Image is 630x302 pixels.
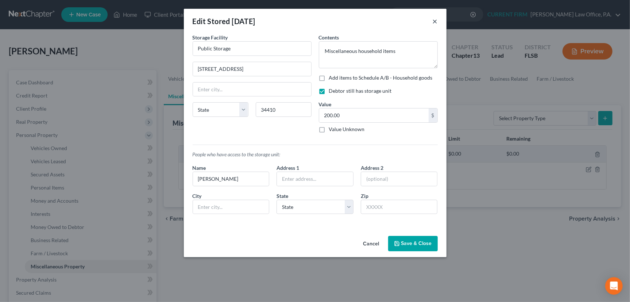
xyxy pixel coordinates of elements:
div: Edit Stored [DATE] [193,16,255,26]
input: Enter zip... [256,102,312,117]
p: People who have access to the storage unit: [193,151,438,158]
input: Enter city... [193,83,311,96]
input: XXXXX [361,200,438,214]
label: State [277,192,288,200]
input: Enter name... [193,172,269,186]
div: $ [429,108,437,122]
input: 0.00 [319,108,429,122]
label: Debtor still has storage unit [329,87,392,95]
input: Enter city... [193,200,269,214]
button: Cancel [357,237,385,251]
input: (optional) [361,172,437,186]
span: Contents [319,34,339,41]
label: City [193,192,202,200]
label: Value Unknown [329,126,365,133]
button: × [433,17,438,26]
input: Enter address... [277,172,353,186]
label: Storage Facility [193,34,228,41]
label: Address 1 [277,164,299,172]
div: Open Intercom Messenger [605,277,623,295]
label: Address 2 [361,164,383,172]
label: Value [319,100,332,108]
label: Name [193,164,206,172]
label: Add items to Schedule A/B - Household goods [329,74,433,81]
input: Enter name... [193,42,311,56]
input: Enter address... [193,62,311,76]
button: Save & Close [388,236,438,251]
label: Zip [361,192,368,200]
